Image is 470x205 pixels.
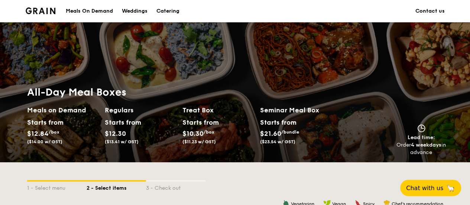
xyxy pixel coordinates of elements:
span: /box [204,129,214,135]
span: ($23.54 w/ GST) [260,139,295,144]
div: Starts from [27,117,60,128]
span: ($14.00 w/ GST) [27,139,62,144]
div: Starts from [105,117,138,128]
div: 2 - Select items [87,182,146,192]
h2: Regulars [105,105,176,115]
h2: Treat Box [182,105,254,115]
h1: All-Day Meal Boxes [27,86,338,99]
span: ($13.41 w/ GST) [105,139,139,144]
div: 3 - Check out [146,182,205,192]
h2: Meals on Demand [27,105,99,115]
h2: Seminar Meal Box [260,105,338,115]
img: Grain [26,7,56,14]
span: $12.30 [105,129,126,138]
span: /bundle [281,129,299,135]
div: Order in advance [396,141,446,156]
span: Lead time: [408,134,435,141]
a: Logotype [26,7,56,14]
div: Starts from [182,117,215,128]
span: /box [49,129,59,135]
span: $10.30 [182,129,204,138]
span: Chat with us [406,185,443,192]
img: icon-clock.2db775ea.svg [416,124,427,132]
span: $12.84 [27,129,49,138]
span: ($11.23 w/ GST) [182,139,216,144]
div: Starts from [260,117,296,128]
span: $21.60 [260,129,281,138]
strong: 4 weekdays [411,142,441,148]
div: 1 - Select menu [27,182,87,192]
span: 🦙 [446,184,455,192]
button: Chat with us🦙 [400,180,461,196]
